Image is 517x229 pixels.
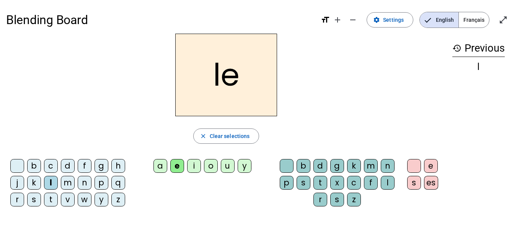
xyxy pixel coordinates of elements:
[313,176,327,190] div: t
[381,176,395,190] div: l
[27,176,41,190] div: k
[297,176,310,190] div: s
[280,176,294,190] div: p
[61,176,75,190] div: m
[238,159,251,173] div: y
[424,176,438,190] div: es
[153,159,167,173] div: a
[459,12,489,28] span: Français
[210,132,250,141] span: Clear selections
[221,159,235,173] div: u
[499,15,508,24] mat-icon: open_in_full
[373,16,380,23] mat-icon: settings
[348,15,357,24] mat-icon: remove
[27,193,41,206] div: s
[61,159,75,173] div: d
[330,12,345,28] button: Increase font size
[44,193,58,206] div: t
[330,193,344,206] div: s
[367,12,413,28] button: Settings
[78,193,91,206] div: w
[452,40,505,57] h3: Previous
[452,62,505,71] div: l
[95,176,108,190] div: p
[347,193,361,206] div: z
[193,128,259,144] button: Clear selections
[424,159,438,173] div: e
[187,159,201,173] div: i
[61,193,75,206] div: v
[313,159,327,173] div: d
[364,176,378,190] div: f
[330,159,344,173] div: g
[383,15,404,24] span: Settings
[407,176,421,190] div: s
[204,159,218,173] div: o
[95,193,108,206] div: y
[95,159,108,173] div: g
[347,159,361,173] div: k
[6,8,315,32] h1: Blending Board
[381,159,395,173] div: n
[44,159,58,173] div: c
[175,34,277,116] h2: le
[10,176,24,190] div: j
[78,176,91,190] div: n
[111,176,125,190] div: q
[347,176,361,190] div: c
[10,193,24,206] div: r
[345,12,360,28] button: Decrease font size
[333,15,342,24] mat-icon: add
[313,193,327,206] div: r
[111,159,125,173] div: h
[330,176,344,190] div: x
[419,12,489,28] mat-button-toggle-group: Language selection
[170,159,184,173] div: e
[297,159,310,173] div: b
[111,193,125,206] div: z
[321,15,330,24] mat-icon: format_size
[364,159,378,173] div: m
[452,44,462,53] mat-icon: history
[27,159,41,173] div: b
[78,159,91,173] div: f
[44,176,58,190] div: l
[496,12,511,28] button: Enter full screen
[420,12,458,28] span: English
[200,133,207,140] mat-icon: close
